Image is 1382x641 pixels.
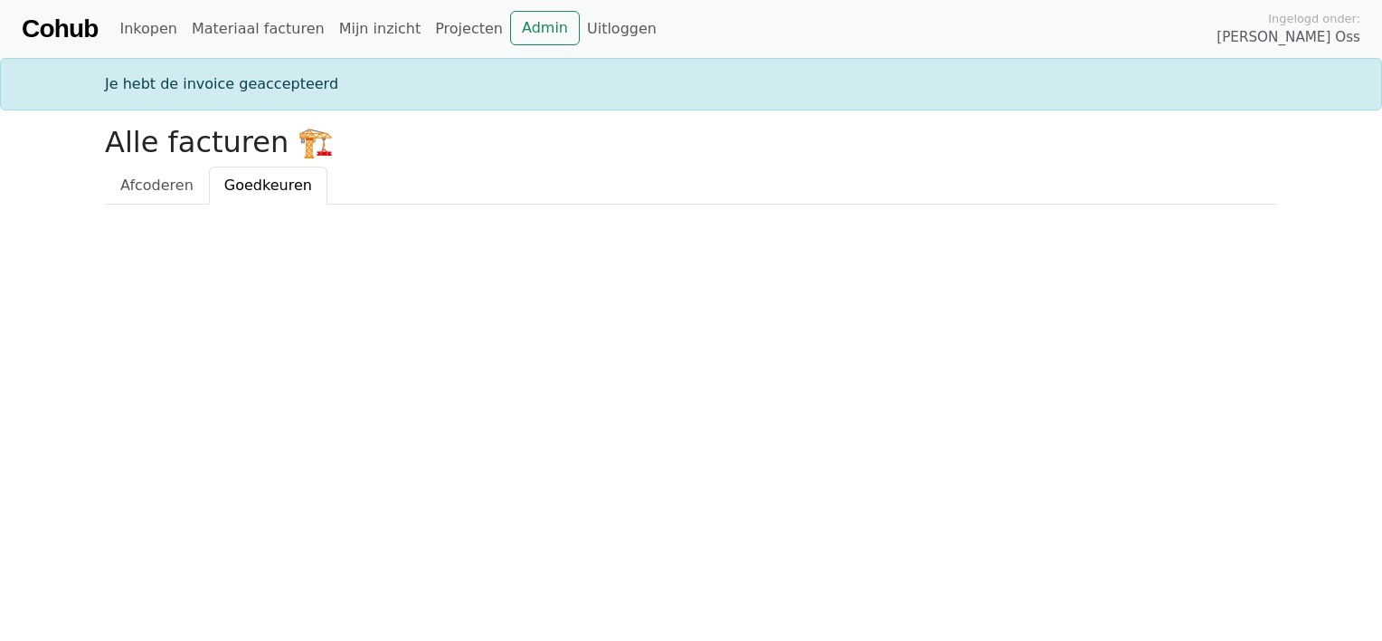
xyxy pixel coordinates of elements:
span: Ingelogd onder: [1268,10,1360,27]
a: Goedkeuren [209,167,327,205]
a: Materiaal facturen [185,11,332,47]
h2: Alle facturen 🏗️ [105,125,1277,159]
span: Goedkeuren [224,177,312,194]
span: [PERSON_NAME] Oss [1216,27,1360,48]
span: Afcoderen [120,177,194,194]
a: Admin [510,11,580,45]
a: Uitloggen [580,11,664,47]
a: Inkopen [112,11,184,47]
a: Mijn inzicht [332,11,429,47]
div: Je hebt de invoice geaccepteerd [94,73,1288,95]
a: Afcoderen [105,167,209,205]
a: Projecten [428,11,510,47]
a: Cohub [22,7,98,51]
